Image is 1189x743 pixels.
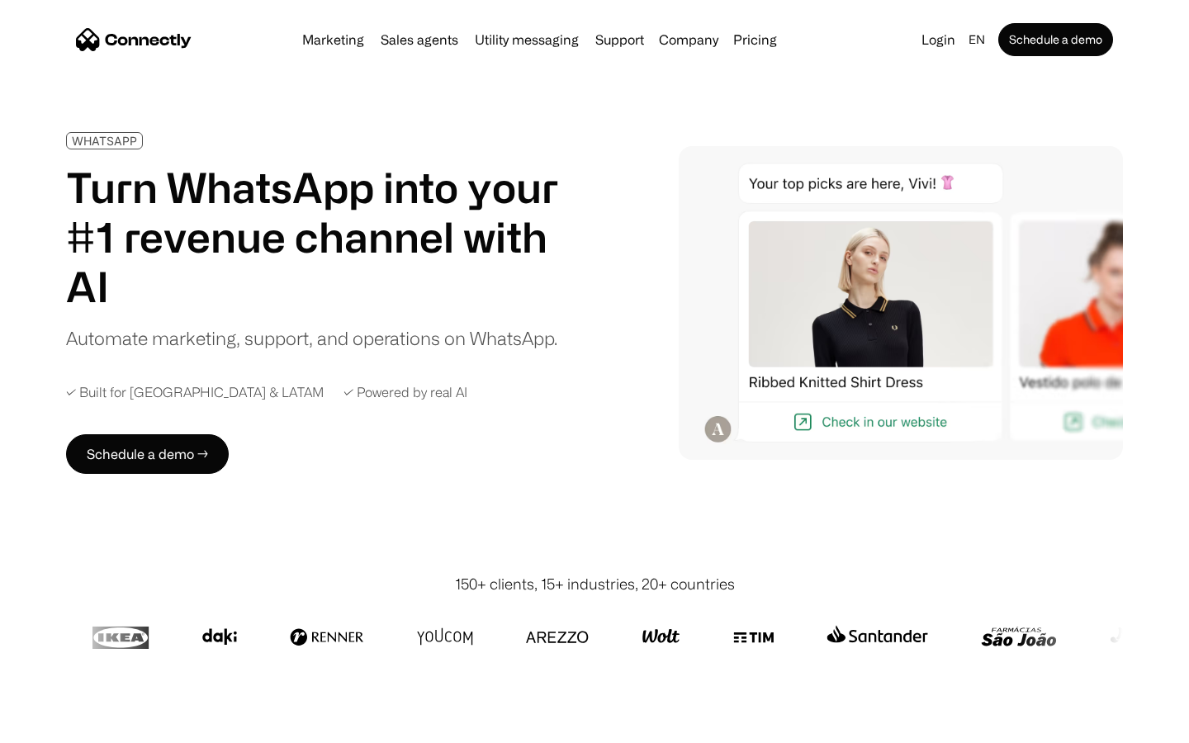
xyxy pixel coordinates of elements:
[374,33,465,46] a: Sales agents
[33,714,99,737] ul: Language list
[296,33,371,46] a: Marketing
[66,434,229,474] a: Schedule a demo →
[343,385,467,400] div: ✓ Powered by real AI
[727,33,784,46] a: Pricing
[969,28,985,51] div: en
[66,163,578,311] h1: Turn WhatsApp into your #1 revenue channel with AI
[72,135,137,147] div: WHATSAPP
[659,28,718,51] div: Company
[455,573,735,595] div: 150+ clients, 15+ industries, 20+ countries
[66,385,324,400] div: ✓ Built for [GEOGRAPHIC_DATA] & LATAM
[468,33,585,46] a: Utility messaging
[998,23,1113,56] a: Schedule a demo
[17,712,99,737] aside: Language selected: English
[66,324,557,352] div: Automate marketing, support, and operations on WhatsApp.
[589,33,651,46] a: Support
[915,28,962,51] a: Login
